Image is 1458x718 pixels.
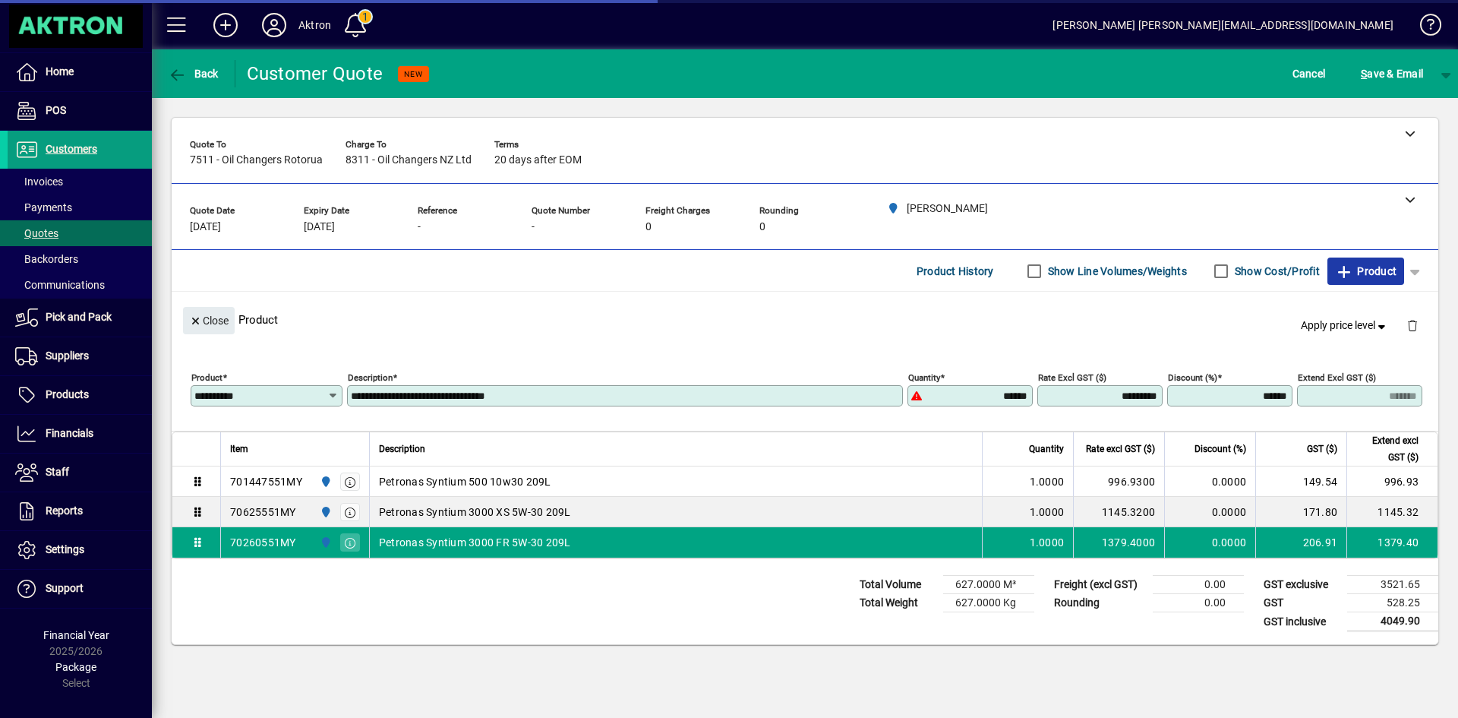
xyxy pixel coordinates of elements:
[183,307,235,334] button: Close
[164,60,222,87] button: Back
[46,65,74,77] span: Home
[230,535,296,550] div: 70260551MY
[1052,13,1393,37] div: [PERSON_NAME] [PERSON_NAME][EMAIL_ADDRESS][DOMAIN_NAME]
[379,474,551,489] span: Petronas Syntium 500 10w30 209L
[1335,259,1396,283] span: Product
[8,376,152,414] a: Products
[1255,527,1346,558] td: 206.91
[1256,576,1347,594] td: GST exclusive
[379,535,571,550] span: Petronas Syntium 3000 FR 5W-30 209L
[917,259,994,283] span: Product History
[8,220,152,246] a: Quotes
[1289,60,1330,87] button: Cancel
[1255,497,1346,527] td: 171.80
[1030,474,1065,489] span: 1.0000
[943,594,1034,612] td: 627.0000 Kg
[15,227,58,239] span: Quotes
[1327,258,1404,285] button: Product
[1347,594,1438,612] td: 528.25
[1046,594,1153,612] td: Rounding
[1030,504,1065,520] span: 1.0000
[1083,504,1155,520] div: 1145.3200
[8,92,152,130] a: POS
[1168,372,1217,383] mat-label: Discount (%)
[1295,312,1395,340] button: Apply price level
[8,337,152,375] a: Suppliers
[1307,441,1337,457] span: GST ($)
[190,221,221,233] span: [DATE]
[1164,527,1255,558] td: 0.0000
[346,154,472,166] span: 8311 - Oil Changers NZ Ltd
[1255,467,1346,497] td: 149.54
[46,504,83,517] span: Reports
[379,441,425,457] span: Description
[943,576,1034,594] td: 627.0000 M³
[1292,62,1326,86] span: Cancel
[152,60,235,87] app-page-header-button: Back
[46,311,112,323] span: Pick and Pack
[46,543,84,555] span: Settings
[250,11,298,39] button: Profile
[46,466,69,478] span: Staff
[1256,612,1347,631] td: GST inclusive
[8,246,152,272] a: Backorders
[46,350,89,362] span: Suppliers
[298,13,331,37] div: Aktron
[55,661,96,673] span: Package
[1409,3,1439,52] a: Knowledge Base
[1164,467,1255,497] td: 0.0000
[1038,372,1106,383] mat-label: Rate excl GST ($)
[852,576,943,594] td: Total Volume
[8,415,152,453] a: Financials
[1083,474,1155,489] div: 996.9300
[1394,318,1431,332] app-page-header-button: Delete
[1346,497,1437,527] td: 1145.32
[172,292,1438,347] div: Product
[8,169,152,195] a: Invoices
[494,154,582,166] span: 20 days after EOM
[1301,318,1389,334] span: Apply price level
[168,68,219,80] span: Back
[8,454,152,492] a: Staff
[46,143,97,155] span: Customers
[8,53,152,91] a: Home
[46,104,66,116] span: POS
[1153,576,1244,594] td: 0.00
[316,534,333,551] span: HAMILTON
[1298,372,1376,383] mat-label: Extend excl GST ($)
[908,372,940,383] mat-label: Quantity
[1083,535,1155,550] div: 1379.4000
[230,441,248,457] span: Item
[1029,441,1064,457] span: Quantity
[1347,612,1438,631] td: 4049.90
[1194,441,1246,457] span: Discount (%)
[191,372,222,383] mat-label: Product
[8,195,152,220] a: Payments
[247,62,383,86] div: Customer Quote
[15,279,105,291] span: Communications
[316,504,333,520] span: HAMILTON
[43,629,109,641] span: Financial Year
[1232,264,1320,279] label: Show Cost/Profit
[201,11,250,39] button: Add
[8,299,152,337] a: Pick and Pack
[404,69,423,79] span: NEW
[1361,68,1367,80] span: S
[1086,441,1155,457] span: Rate excl GST ($)
[304,221,335,233] span: [DATE]
[8,531,152,569] a: Settings
[190,154,323,166] span: 7511 - Oil Changers Rotorua
[1361,62,1423,86] span: ave & Email
[15,176,63,188] span: Invoices
[910,258,1000,285] button: Product History
[8,492,152,530] a: Reports
[1347,576,1438,594] td: 3521.65
[1353,60,1431,87] button: Save & Email
[316,473,333,490] span: HAMILTON
[348,372,393,383] mat-label: Description
[46,427,93,439] span: Financials
[1346,527,1437,558] td: 1379.40
[1153,594,1244,612] td: 0.00
[1045,264,1187,279] label: Show Line Volumes/Weights
[179,313,238,327] app-page-header-button: Close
